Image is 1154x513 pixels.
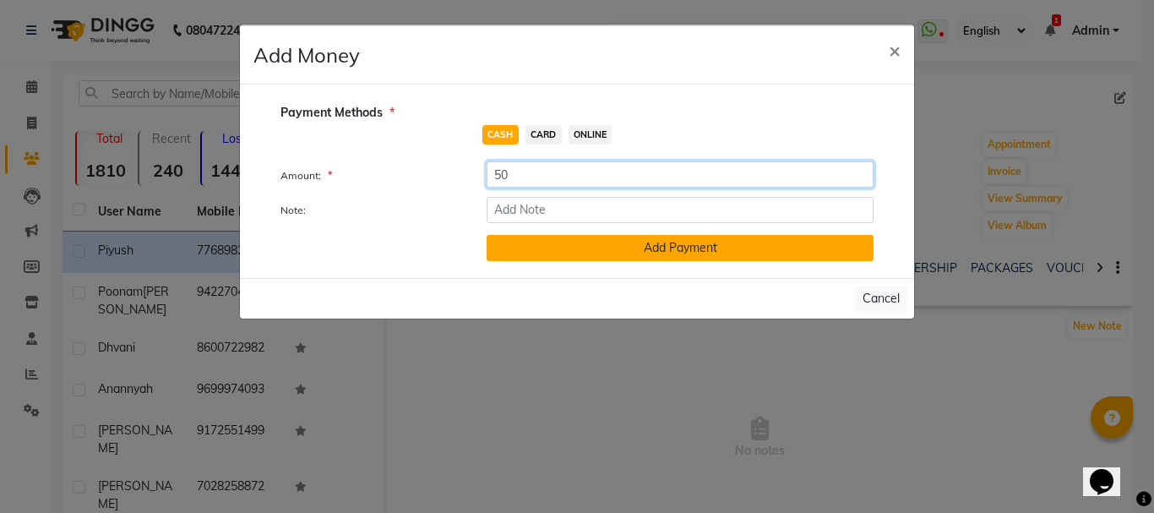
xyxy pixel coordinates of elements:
[487,197,874,223] input: Add Note
[482,125,519,145] span: CASH
[569,125,612,145] span: ONLINE
[253,40,360,70] h4: Add Money
[487,161,874,188] input: Amount
[525,125,562,145] span: CARD
[280,104,395,122] span: Payment Methods
[487,235,874,261] button: Add Payment
[268,168,474,183] label: Amount:
[855,286,907,312] button: Cancel
[889,37,901,63] span: ×
[268,203,474,218] label: Note:
[1083,445,1137,496] iframe: chat widget
[875,26,914,74] button: Close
